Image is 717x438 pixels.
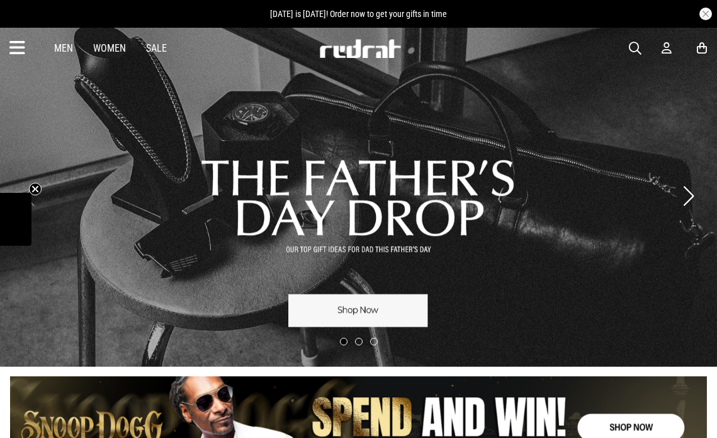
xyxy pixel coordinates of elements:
span: [DATE] is [DATE]! Order now to get your gifts in time [270,9,447,19]
button: Next slide [680,182,697,210]
a: Sale [146,42,167,54]
a: Women [93,42,126,54]
button: Previous slide [20,182,37,210]
button: Close teaser [29,183,42,195]
a: Men [54,42,73,54]
img: Redrat logo [319,39,402,58]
